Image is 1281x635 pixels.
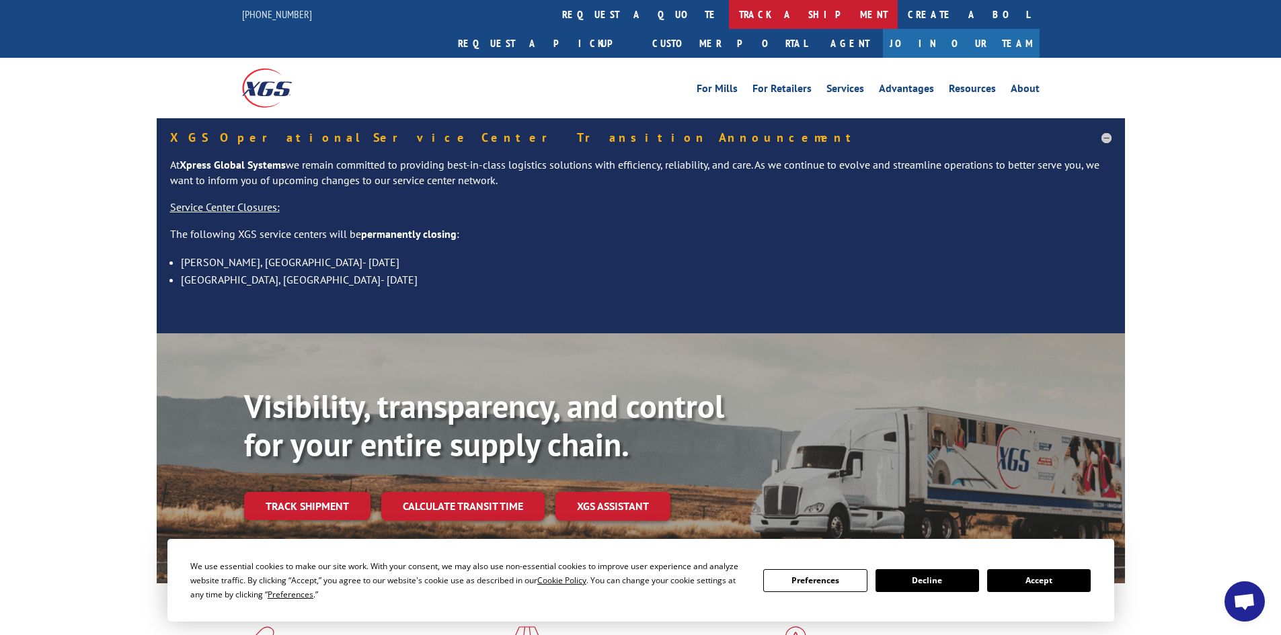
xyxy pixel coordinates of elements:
a: Advantages [879,83,934,98]
span: Preferences [268,589,313,600]
u: Service Center Closures: [170,200,280,214]
a: Customer Portal [642,29,817,58]
a: Join Our Team [883,29,1040,58]
a: For Retailers [752,83,812,98]
a: For Mills [697,83,738,98]
h5: XGS Operational Service Center Transition Announcement [170,132,1112,144]
a: Services [826,83,864,98]
li: [GEOGRAPHIC_DATA], [GEOGRAPHIC_DATA]- [DATE] [181,271,1112,288]
a: Request a pickup [448,29,642,58]
button: Accept [987,569,1091,592]
li: [PERSON_NAME], [GEOGRAPHIC_DATA]- [DATE] [181,253,1112,271]
a: Resources [949,83,996,98]
p: At we remain committed to providing best-in-class logistics solutions with efficiency, reliabilit... [170,157,1112,200]
div: We use essential cookies to make our site work. With your consent, we may also use non-essential ... [190,559,747,601]
span: Cookie Policy [537,575,586,586]
div: Cookie Consent Prompt [167,539,1114,622]
button: Decline [876,569,979,592]
b: Visibility, transparency, and control for your entire supply chain. [244,385,724,466]
a: About [1011,83,1040,98]
a: Track shipment [244,492,371,520]
button: Preferences [763,569,867,592]
a: XGS ASSISTANT [555,492,670,521]
a: Calculate transit time [381,492,545,521]
strong: permanently closing [361,227,457,241]
a: [PHONE_NUMBER] [242,7,312,21]
strong: Xpress Global Systems [180,158,286,171]
p: The following XGS service centers will be : [170,226,1112,253]
a: Open chat [1225,581,1265,622]
a: Agent [817,29,883,58]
